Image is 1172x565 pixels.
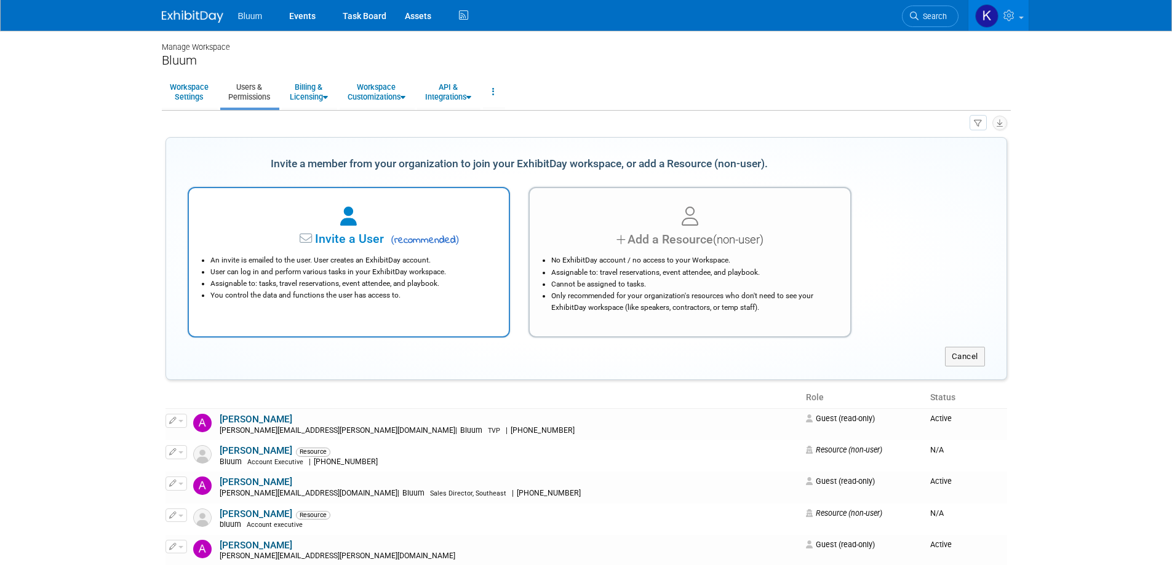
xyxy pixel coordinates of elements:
img: ExhibitDay [162,10,223,23]
span: Resource (non-user) [806,508,882,518]
span: Bluum [238,11,263,21]
a: [PERSON_NAME] [220,540,292,551]
span: Bluum [399,489,428,497]
img: Kellie Noller [975,4,999,28]
button: Cancel [945,347,985,366]
span: TVP [488,427,500,435]
a: WorkspaceCustomizations [340,77,413,107]
th: Role [801,387,925,408]
span: Bluum [220,457,245,466]
li: No ExhibitDay account / no access to your Workspace. [551,255,835,266]
span: Active [930,476,952,486]
span: [PHONE_NUMBER] [508,426,578,435]
span: Guest (read-only) [806,414,875,423]
li: Only recommended for your organization's resources who don't need to see your ExhibitDay workspac... [551,290,835,314]
span: Resource [296,448,330,456]
img: Aaron Cole [193,414,212,432]
span: | [397,489,399,497]
span: Active [930,540,952,549]
li: Assignable to: travel reservations, event attendee, and playbook. [551,267,835,279]
div: Bluum [162,53,1011,68]
a: API &Integrations [417,77,479,107]
a: Billing &Licensing [282,77,336,107]
li: User can log in and perform various tasks in your ExhibitDay workspace. [210,266,494,278]
span: Bluum [457,426,486,435]
span: Active [930,414,952,423]
span: [PHONE_NUMBER] [311,457,381,466]
li: Assignable to: tasks, travel reservations, event attendee, and playbook. [210,278,494,290]
a: Users &Permissions [220,77,278,107]
li: An invite is emailed to the user. User creates an ExhibitDay account. [210,255,494,266]
span: N/A [930,508,944,518]
a: [PERSON_NAME] [220,445,292,456]
span: | [309,457,311,466]
span: Invite a User [238,232,384,246]
span: Resource [296,511,330,520]
img: Resource [193,445,212,464]
div: Invite a member from your organization to join your ExhibitDay workspace, or add a Resource (non-... [188,151,851,178]
span: Guest (read-only) [806,540,875,549]
span: [PHONE_NUMBER] [514,489,584,497]
span: Resource (non-user) [806,445,882,454]
img: Alex Dirkx [193,540,212,558]
span: N/A [930,445,944,454]
span: Sales Director, Southeast [430,489,506,497]
a: [PERSON_NAME] [220,508,292,520]
th: Status [925,387,1007,408]
span: ( [391,234,394,245]
span: Search [919,12,947,21]
span: bluum [220,520,245,529]
span: ) [456,234,460,245]
div: [PERSON_NAME][EMAIL_ADDRESS][PERSON_NAME][DOMAIN_NAME] [220,551,799,561]
img: Alan Sherbourne [193,476,212,495]
span: Account Executive [247,458,303,466]
span: | [506,426,508,435]
li: You control the data and functions the user has access to. [210,290,494,301]
span: (non-user) [713,233,763,247]
span: Guest (read-only) [806,476,875,486]
a: WorkspaceSettings [162,77,217,107]
a: [PERSON_NAME] [220,414,292,425]
div: [PERSON_NAME][EMAIL_ADDRESS][PERSON_NAME][DOMAIN_NAME] [220,426,799,436]
img: Resource [193,508,212,527]
li: Cannot be assigned to tasks. [551,279,835,290]
div: Manage Workspace [162,31,1011,53]
a: Search [902,6,959,27]
div: Add a Resource [545,231,835,248]
span: recommended [387,233,459,248]
span: Account executive [247,521,303,529]
div: [PERSON_NAME][EMAIL_ADDRESS][DOMAIN_NAME] [220,489,799,499]
a: [PERSON_NAME] [220,476,292,488]
span: | [512,489,514,497]
span: | [455,426,457,435]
